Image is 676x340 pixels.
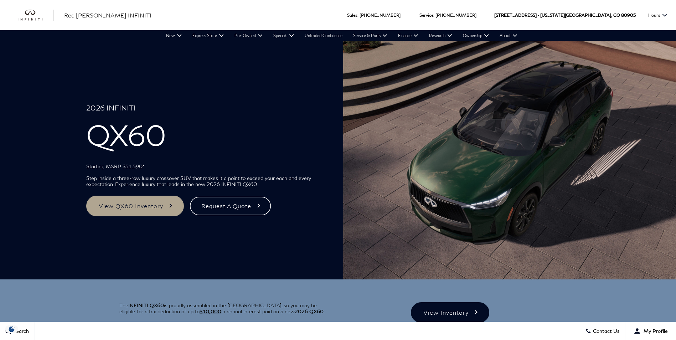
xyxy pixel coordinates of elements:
[86,163,316,169] p: Starting MSRP $51,590*
[641,328,668,334] span: My Profile
[458,30,494,41] a: Ownership
[295,308,324,314] strong: 2026 QX60
[128,302,164,308] strong: INFINITI QX60
[299,30,348,41] a: Unlimited Confidence
[360,12,401,18] a: [PHONE_NUMBER]
[200,308,221,314] u: $10,000
[64,12,151,19] span: Red [PERSON_NAME] INFINITI
[494,30,523,41] a: About
[494,12,636,18] a: [STREET_ADDRESS] • [US_STATE][GEOGRAPHIC_DATA], CO 80905
[411,302,489,323] a: View Inventory
[86,103,316,158] h1: QX60
[419,12,433,18] span: Service
[18,10,53,21] a: infiniti
[4,325,20,333] img: Opt-Out Icon
[11,328,29,334] span: Search
[433,12,434,18] span: :
[161,30,523,41] nav: Main Navigation
[435,12,476,18] a: [PHONE_NUMBER]
[4,325,20,333] section: Click to Open Cookie Consent Modal
[343,41,676,279] img: 2026 INFINITI QX60
[625,322,676,340] button: Open user profile menu
[18,10,53,21] img: INFINITI
[86,103,316,118] span: 2026 INFINITI
[424,30,458,41] a: Research
[86,175,316,187] p: Step inside a three-row luxury crossover SUV that makes it a point to exceed your each and every ...
[187,30,229,41] a: Express Store
[347,12,357,18] span: Sales
[161,30,187,41] a: New
[255,321,258,325] sup: 17
[189,196,272,216] a: Request A Quote
[591,328,620,334] span: Contact Us
[229,30,268,41] a: Pre-Owned
[119,302,333,314] p: The is proudly assembled in the [GEOGRAPHIC_DATA], so you may be eligible for a tax deduction of ...
[357,12,358,18] span: :
[86,196,184,216] a: View QX60 Inventory
[64,11,151,20] a: Red [PERSON_NAME] INFINITI
[348,30,393,41] a: Service & Parts
[268,30,299,41] a: Specials
[393,30,424,41] a: Finance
